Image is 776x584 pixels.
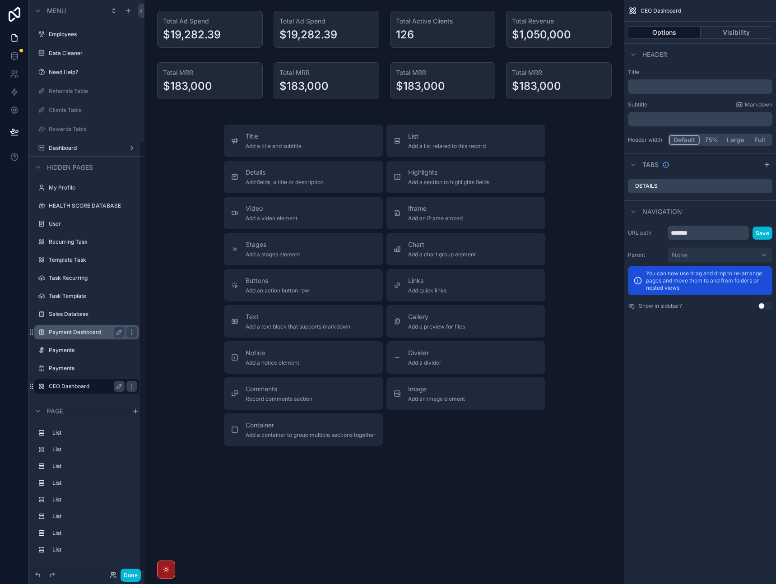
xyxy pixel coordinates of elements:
[386,197,545,229] button: iframeAdd an iframe embed
[628,101,647,108] label: Subtitle
[635,182,658,190] label: Details
[246,312,350,321] span: Text
[49,220,137,227] label: User
[52,479,135,487] label: List
[49,383,121,390] a: CEO Dashboard
[49,144,125,152] label: Dashboard
[386,377,545,410] button: ImageAdd an image element
[224,125,383,157] button: TitleAdd a title and subtitle
[246,431,376,439] span: Add a container to group multiple sections together
[49,365,137,372] label: Payments
[386,233,545,265] button: ChartAdd a chart group element
[52,513,135,520] label: List
[408,240,476,249] span: Chart
[49,125,137,133] label: Rewards Table
[246,287,309,294] span: Add an action button row
[386,269,545,301] button: LinksAdd quick links
[52,546,135,553] label: List
[49,292,137,300] label: Task Template
[723,135,748,145] button: Large
[47,163,93,172] span: Hidden pages
[408,215,463,222] span: Add an iframe embed
[408,143,486,150] span: Add a list related to this record
[49,329,121,336] label: Payment Dashboard
[246,215,297,222] span: Add a video element
[386,305,545,338] button: GalleryAdd a preview for files
[246,421,376,430] span: Container
[246,348,299,357] span: Notice
[49,88,137,95] label: Referrals Table
[745,101,772,108] span: Markdown
[408,348,441,357] span: Divider
[246,132,302,141] span: Title
[246,385,312,394] span: Comments
[408,251,476,258] span: Add a chart group element
[386,125,545,157] button: ListAdd a list related to this record
[224,341,383,374] button: NoticeAdd a notice element
[246,240,300,249] span: Stages
[49,69,137,76] label: Need Help?
[246,251,300,258] span: Add a stages element
[224,233,383,265] button: StagesAdd a stages element
[753,227,772,240] button: Save
[224,197,383,229] button: VideoAdd a video element
[408,385,465,394] span: Image
[246,323,350,330] span: Add a text block that supports markdown
[408,359,441,366] span: Add a divider
[224,161,383,193] button: DetailsAdd fields, a title or description
[628,112,772,126] div: scrollable content
[52,446,135,453] label: List
[246,179,324,186] span: Add fields, a title or description
[408,204,463,213] span: iframe
[668,247,772,263] button: None
[52,529,135,537] label: List
[628,26,701,39] button: Options
[246,359,299,366] span: Add a notice element
[49,184,137,191] label: My Profile
[642,50,667,59] span: Header
[628,69,772,76] label: Title
[49,107,137,114] label: Clients Table
[408,312,465,321] span: Gallery
[408,395,465,403] span: Add an image element
[49,311,137,318] label: Sales Database
[49,50,137,57] a: Data Cleaner
[47,407,63,416] span: Page
[641,7,681,14] span: CEO Dashboard
[628,136,664,144] label: Header width
[628,229,664,236] label: URL path
[246,204,297,213] span: Video
[642,160,659,169] span: Tabs
[29,422,144,566] div: scrollable content
[642,207,682,216] span: Navigation
[49,256,137,264] label: Template Task
[49,238,137,246] label: Recurring Task
[246,276,309,285] span: Buttons
[386,341,545,374] button: DividerAdd a divider
[628,79,772,94] div: scrollable content
[49,31,137,38] label: Employees
[49,202,137,209] label: HEALTH SCORE DATABASE
[748,135,771,145] button: Full
[246,395,312,403] span: Record comments section
[49,274,137,282] label: Task Recurring
[408,276,446,285] span: Links
[736,101,772,108] a: Markdown
[408,179,489,186] span: Add a section to highlights fields
[408,132,486,141] span: List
